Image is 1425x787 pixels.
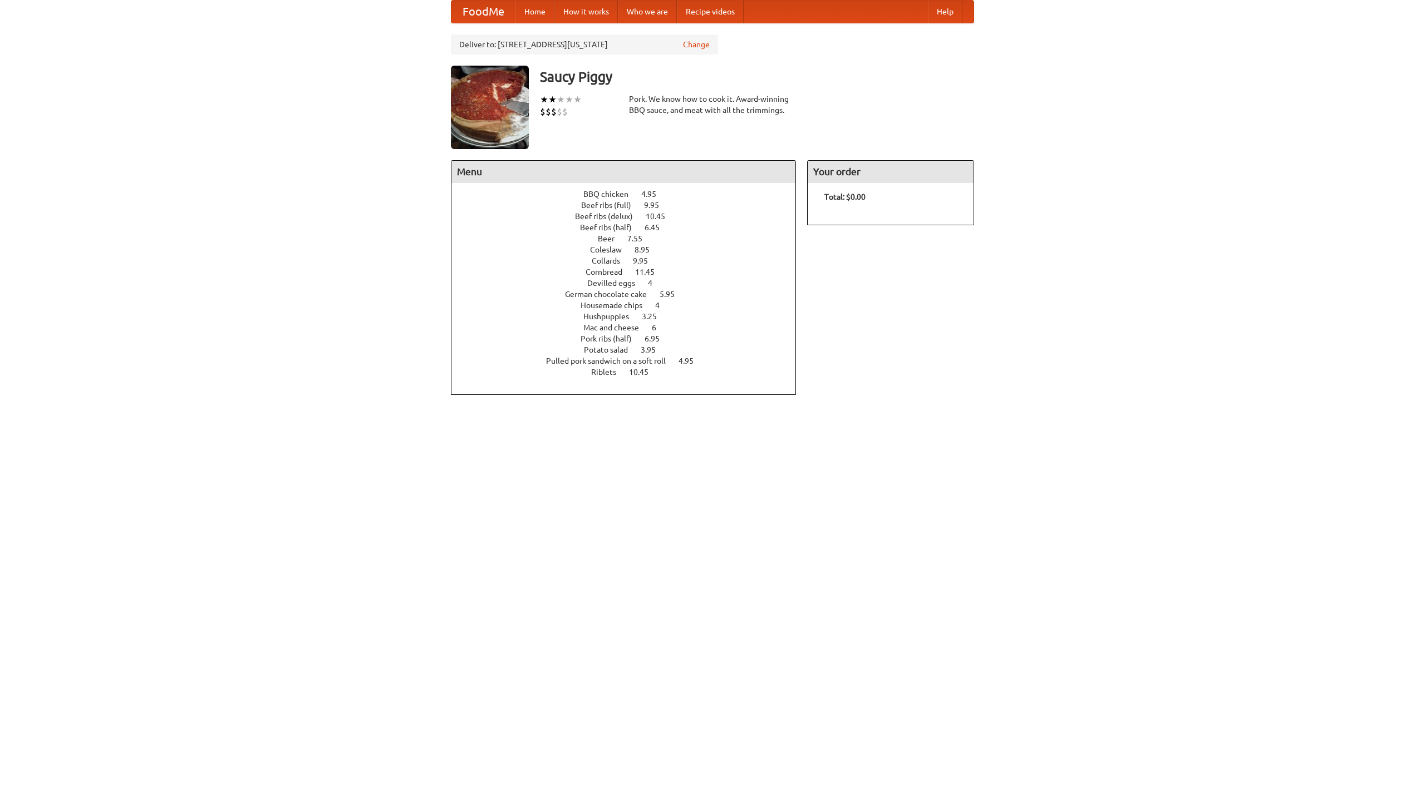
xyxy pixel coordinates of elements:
a: Cornbread 11.45 [586,268,675,276]
span: 4.95 [679,357,705,365]
span: 5.95 [660,290,686,299]
span: 7.55 [627,234,653,243]
img: angular.jpg [451,66,529,149]
li: ★ [557,93,565,106]
span: Beef ribs (delux) [575,212,644,221]
span: Cornbread [586,268,633,276]
h4: Your order [808,161,974,183]
a: Help [928,1,962,23]
li: ★ [540,93,548,106]
span: Beer [598,234,626,243]
span: 9.95 [633,256,659,265]
a: Beef ribs (full) 9.95 [581,201,680,210]
span: Beef ribs (full) [581,201,642,210]
span: Housemade chips [581,301,653,310]
a: Housemade chips 4 [581,301,680,310]
a: Hushpuppies 3.25 [583,312,677,321]
a: Mac and cheese 6 [583,323,677,332]
span: 11.45 [635,268,666,276]
li: $ [557,106,562,118]
span: Devilled eggs [587,279,646,288]
a: Devilled eggs 4 [587,279,673,288]
span: 10.45 [629,368,660,377]
span: 3.95 [641,345,667,354]
b: Total: $0.00 [824,192,866,201]
a: Beef ribs (delux) 10.45 [575,212,686,221]
span: 10.45 [646,212,676,221]
span: BBQ chicken [583,190,640,199]
h3: Saucy Piggy [540,66,974,88]
a: Who we are [618,1,677,23]
span: Mac and cheese [583,323,650,332]
a: BBQ chicken 4.95 [583,190,677,199]
a: FoodMe [451,1,515,23]
a: Pork ribs (half) 6.95 [581,334,680,343]
span: Collards [592,256,631,265]
span: 8.95 [635,245,661,254]
a: Pulled pork sandwich on a soft roll 4.95 [546,357,714,365]
span: 3.25 [642,312,668,321]
a: Collards 9.95 [592,256,669,265]
a: Coleslaw 8.95 [590,245,670,254]
li: $ [540,106,546,118]
a: Potato salad 3.95 [584,345,676,354]
li: ★ [548,93,557,106]
span: 4 [655,301,671,310]
span: Potato salad [584,345,639,354]
span: German chocolate cake [565,290,658,299]
span: 6.45 [645,223,671,232]
a: How it works [554,1,618,23]
span: Coleslaw [590,245,633,254]
span: 6.95 [645,334,671,343]
li: ★ [573,93,582,106]
span: 4 [648,279,664,288]
span: Pork ribs (half) [581,334,643,343]
a: German chocolate cake 5.95 [565,290,695,299]
a: Home [515,1,554,23]
li: $ [562,106,568,118]
div: Pork. We know how to cook it. Award-winning BBQ sauce, and meat with all the trimmings. [629,93,796,116]
span: 9.95 [644,201,670,210]
h4: Menu [451,161,795,183]
span: Riblets [591,368,627,377]
a: Riblets 10.45 [591,368,669,377]
span: 4.95 [641,190,667,199]
a: Beer 7.55 [598,234,663,243]
span: Hushpuppies [583,312,640,321]
div: Deliver to: [STREET_ADDRESS][US_STATE] [451,34,718,55]
a: Recipe videos [677,1,744,23]
li: $ [551,106,557,118]
span: Pulled pork sandwich on a soft roll [546,357,677,365]
li: $ [546,106,551,118]
span: Beef ribs (half) [580,223,643,232]
li: ★ [565,93,573,106]
a: Change [683,39,710,50]
span: 6 [652,323,667,332]
a: Beef ribs (half) 6.45 [580,223,680,232]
